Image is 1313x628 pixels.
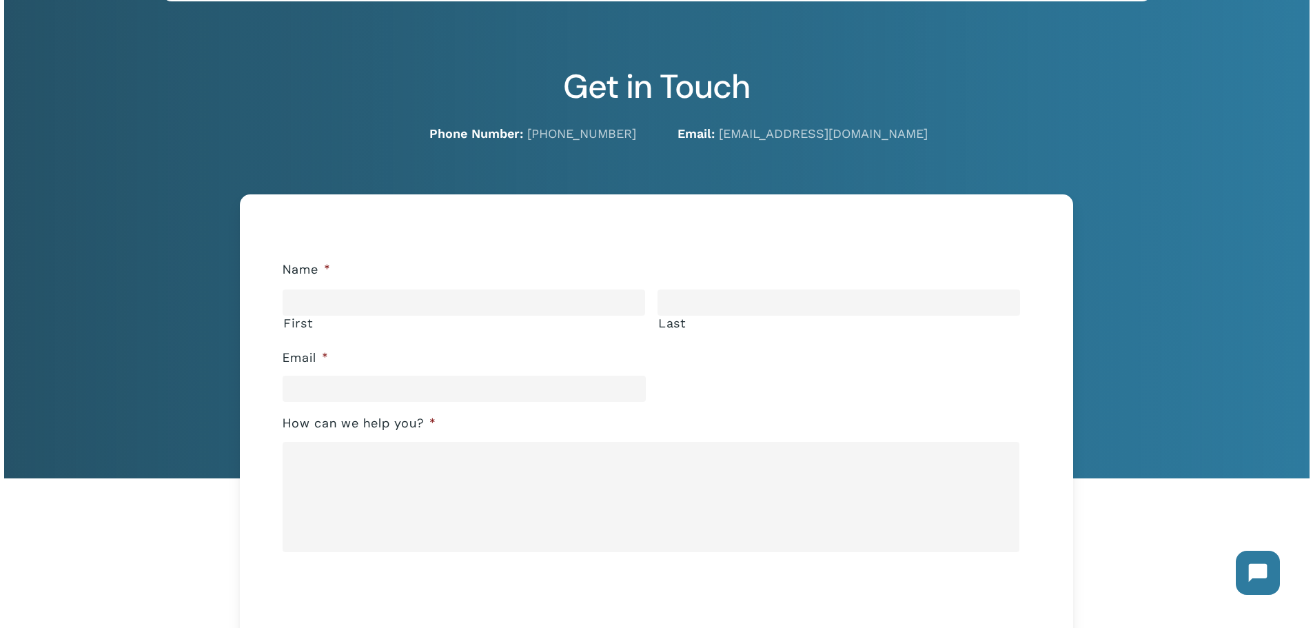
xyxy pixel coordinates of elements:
strong: Phone Number: [429,126,523,141]
iframe: Chatbot [1001,537,1294,609]
label: Email [283,350,329,366]
label: First [283,316,645,330]
a: [PHONE_NUMBER] [527,126,636,141]
label: How can we help you? [283,416,436,432]
label: Name [283,262,331,278]
iframe: reCAPTCHA [283,562,492,616]
strong: Email: [678,126,715,141]
label: Last [658,316,1020,330]
a: [EMAIL_ADDRESS][DOMAIN_NAME] [719,126,928,141]
h2: Get in Touch [161,67,1153,107]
